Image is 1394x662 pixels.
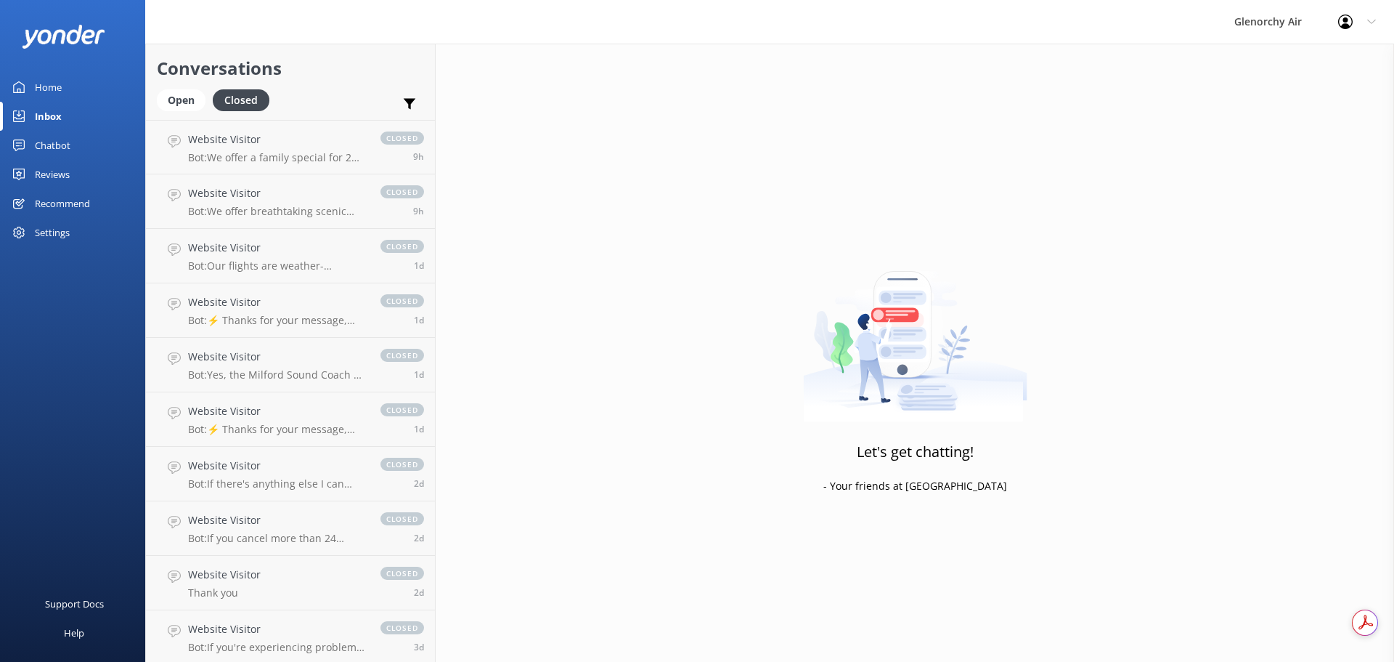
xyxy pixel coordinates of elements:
img: yonder-white-logo.png [22,25,105,49]
span: closed [380,185,424,198]
h4: Website Visitor [188,567,261,583]
h4: Website Visitor [188,240,366,256]
h4: Website Visitor [188,132,366,148]
a: Website VisitorBot:Yes, the Milford Sound Coach | Cruise | Fly trip includes a return flight over... [146,338,435,392]
span: closed [380,621,424,634]
a: Open [157,92,213,108]
span: Sep 17 2025 12:46pm (UTC +12:00) Pacific/Auckland [414,641,424,653]
h4: Website Visitor [188,349,366,365]
a: Website VisitorBot:⚡ Thanks for your message, we'll get back to you as soon as we can. You're als... [146,392,435,447]
span: closed [380,458,424,471]
a: Website VisitorBot:⚡ Thanks for your message, we'll get back to you as soon as we can. You're als... [146,283,435,338]
p: Bot: ⚡ Thanks for your message, we'll get back to you as soon as we can. You're also welcome to k... [188,423,366,436]
p: Bot: Our flights are weather-dependent, and pilots will make a weather check 1 hour before each s... [188,259,366,273]
span: Sep 18 2025 05:18pm (UTC +12:00) Pacific/Auckland [414,423,424,435]
div: Open [157,89,205,111]
p: Bot: Yes, the Milford Sound Coach | Cruise | Fly trip includes a return flight over dramatic alpi... [188,368,366,382]
div: Help [64,618,84,647]
div: Home [35,73,62,102]
p: Bot: We offer a family special for 2 Adults & 2 Children, up to the age of [DEMOGRAPHIC_DATA], on... [188,151,366,164]
span: closed [380,132,424,145]
span: Sep 18 2025 12:43pm (UTC +12:00) Pacific/Auckland [414,477,424,490]
p: Bot: If you cancel more than 24 hours in advance, there is no cancellation charge. [188,532,366,545]
div: Closed [213,89,269,111]
a: Website VisitorBot:If you cancel more than 24 hours in advance, there is no cancellation charge.c... [146,501,435,556]
div: Reviews [35,160,70,189]
p: Bot: If you're experiencing problems with the online booking process, please contact the Glenorch... [188,641,366,654]
span: Sep 19 2025 05:14am (UTC +12:00) Pacific/Auckland [414,259,424,272]
div: Support Docs [45,589,104,618]
span: Sep 18 2025 05:17am (UTC +12:00) Pacific/Auckland [414,532,424,544]
a: Website VisitorBot:If there's anything else I can help with, let me know!closed2d [146,447,435,501]
h3: Let's get chatting! [857,440,974,464]
h4: Website Visitor [188,458,366,474]
span: Sep 18 2025 09:02pm (UTC +12:00) Pacific/Auckland [414,314,424,326]
span: Sep 18 2025 09:00pm (UTC +12:00) Pacific/Auckland [414,368,424,381]
span: Sep 20 2025 06:50am (UTC +12:00) Pacific/Auckland [413,150,424,163]
a: Closed [213,92,277,108]
div: Inbox [35,102,62,131]
span: closed [380,567,424,580]
div: Settings [35,218,70,247]
h4: Website Visitor [188,294,366,310]
p: Bot: We offer breathtaking scenic flights to destinations like [GEOGRAPHIC_DATA] and Mt. [GEOGRAP... [188,205,366,218]
h2: Conversations [157,55,424,82]
span: Sep 20 2025 06:33am (UTC +12:00) Pacific/Auckland [413,205,424,217]
h4: Website Visitor [188,621,366,637]
span: closed [380,349,424,362]
p: Bot: ⚡ Thanks for your message, we'll get back to you as soon as we can. You're also welcome to k... [188,314,366,327]
img: artwork of a man stealing a conversation from at giant smartphone [803,241,1027,422]
span: Sep 17 2025 04:02pm (UTC +12:00) Pacific/Auckland [414,586,424,599]
p: - Your friends at [GEOGRAPHIC_DATA] [823,478,1007,494]
div: Chatbot [35,131,70,160]
span: closed [380,512,424,525]
a: Website VisitorBot:Our flights are weather-dependent, and pilots will make a weather check 1 hour... [146,229,435,283]
h4: Website Visitor [188,185,366,201]
a: Website VisitorThank youclosed2d [146,556,435,610]
a: Website VisitorBot:We offer breathtaking scenic flights to destinations like [GEOGRAPHIC_DATA] an... [146,174,435,229]
span: closed [380,240,424,253]
p: Thank you [188,586,261,600]
h4: Website Visitor [188,512,366,528]
a: Website VisitorBot:We offer a family special for 2 Adults & 2 Children, up to the age of [DEMOGRA... [146,120,435,174]
p: Bot: If there's anything else I can help with, let me know! [188,477,366,491]
div: Recommend [35,189,90,218]
h4: Website Visitor [188,403,366,419]
span: closed [380,403,424,416]
span: closed [380,294,424,307]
